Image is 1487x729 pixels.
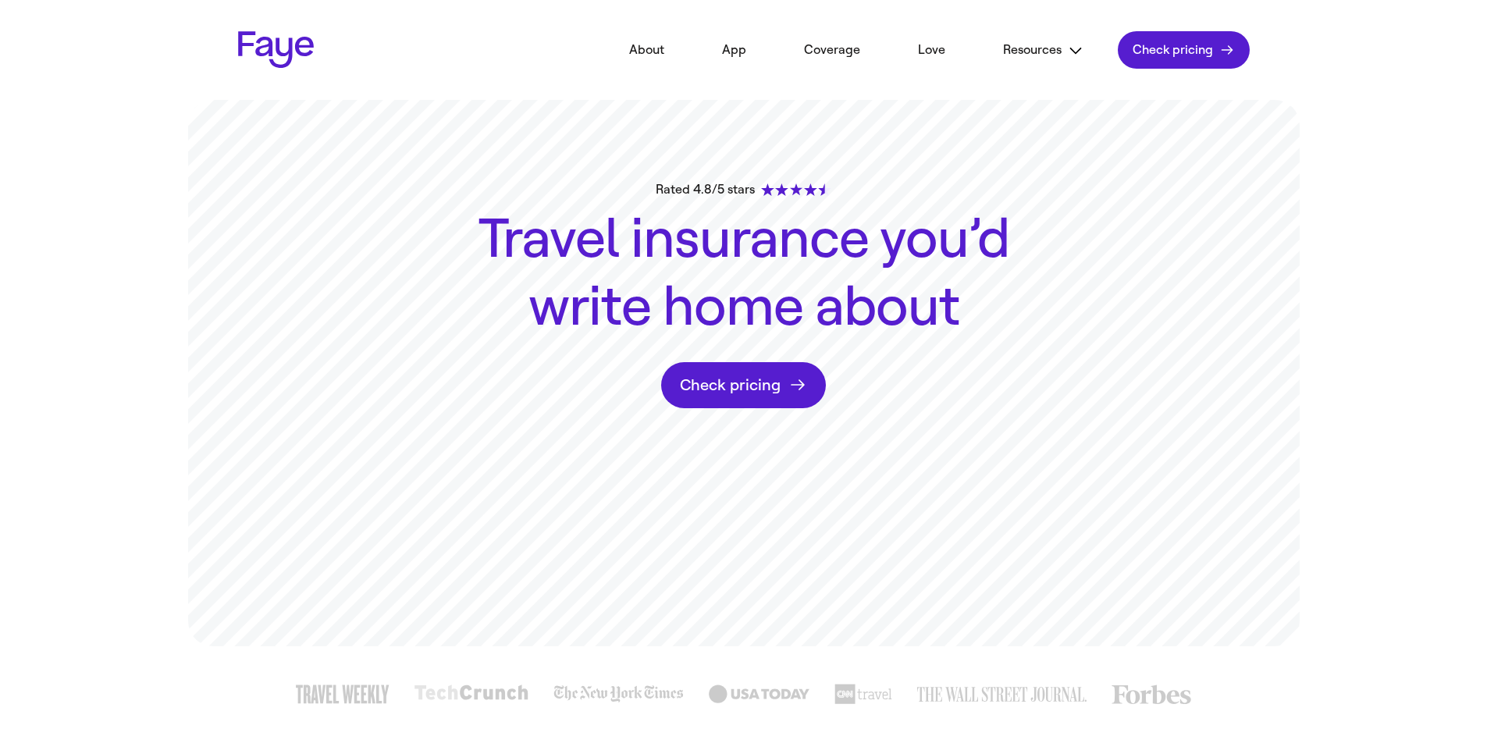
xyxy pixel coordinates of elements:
a: Coverage [781,33,884,67]
a: App [699,33,770,67]
a: Check pricing [661,362,826,408]
a: Check pricing [1118,31,1249,69]
h1: Travel insurance you’d write home about [463,205,1025,342]
div: Rated 4.8/5 stars [656,180,831,199]
a: Faye Logo [238,31,315,69]
a: About [606,33,688,67]
button: Resources [980,33,1107,68]
a: Love [895,33,969,67]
